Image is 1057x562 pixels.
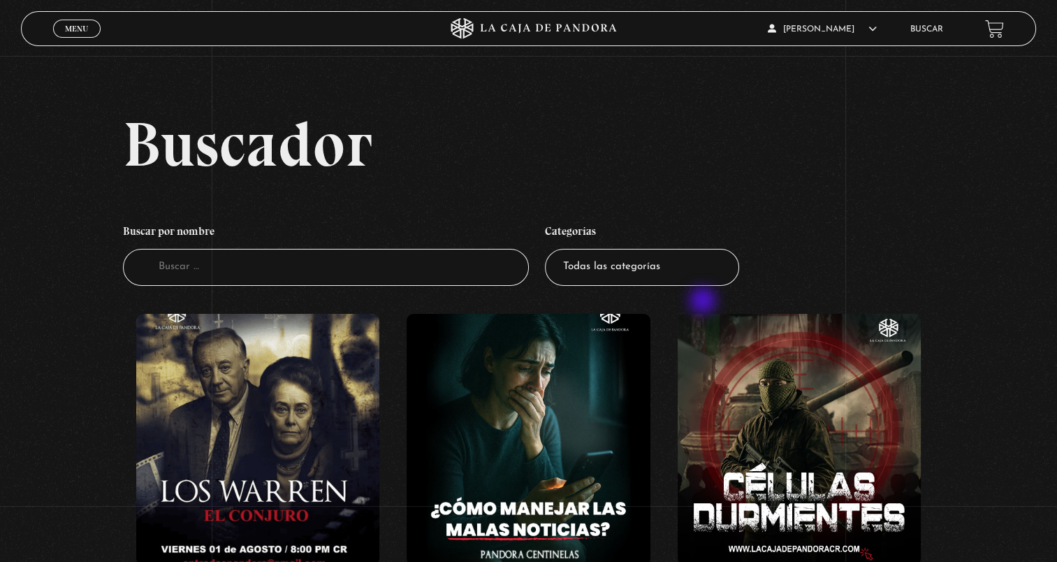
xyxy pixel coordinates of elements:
h2: Buscador [123,113,1036,175]
h4: Buscar por nombre [123,217,529,250]
a: View your shopping cart [985,20,1004,38]
a: Buscar [910,25,943,34]
span: Cerrar [60,36,93,46]
h4: Categorías [545,217,739,250]
span: Menu [65,24,88,33]
span: [PERSON_NAME] [768,25,877,34]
